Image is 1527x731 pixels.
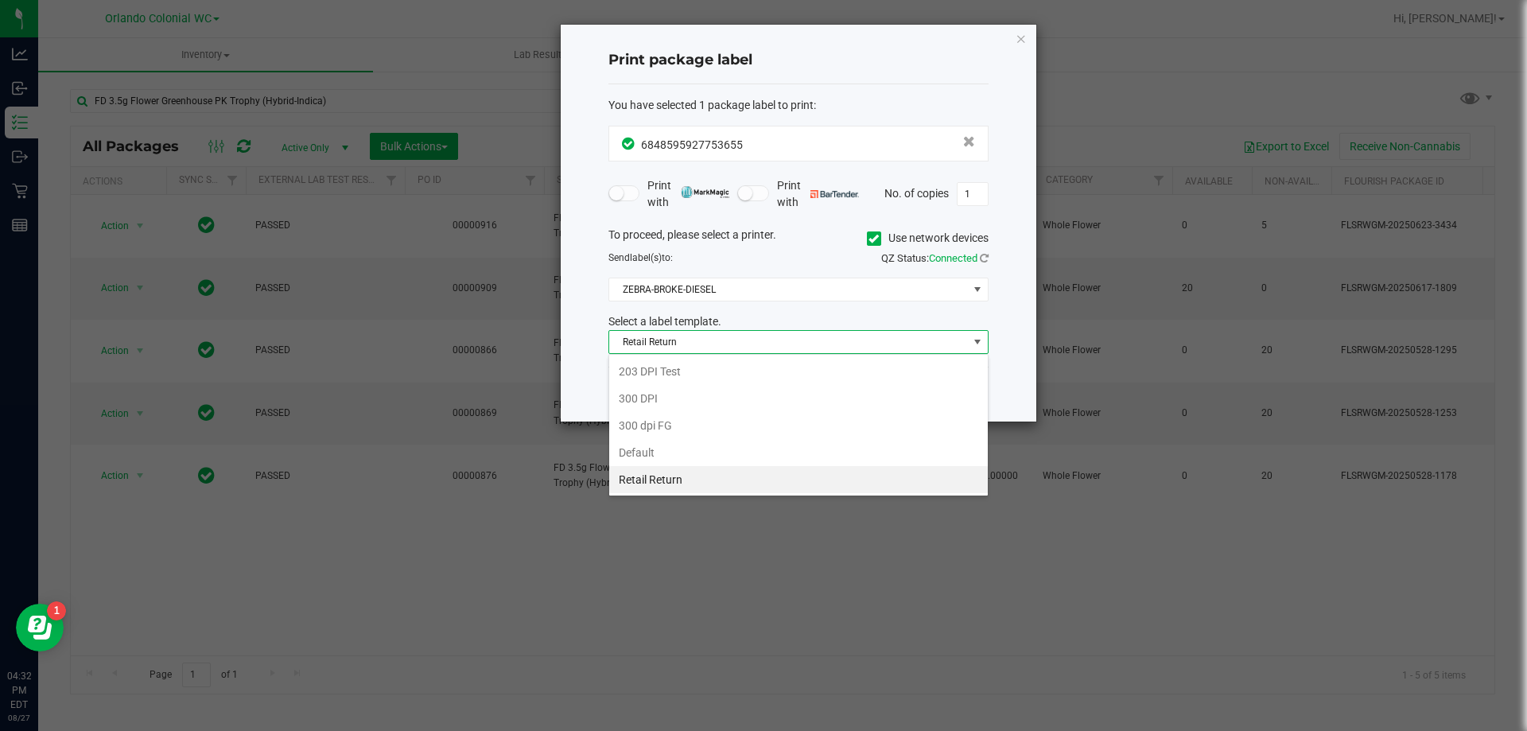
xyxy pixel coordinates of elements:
span: No. of copies [884,186,949,199]
iframe: Resource center [16,604,64,651]
iframe: Resource center unread badge [47,601,66,620]
span: Print with [647,177,729,211]
li: 203 DPI Test [609,358,988,385]
span: label(s) [630,252,662,263]
span: You have selected 1 package label to print [608,99,814,111]
li: 300 dpi FG [609,412,988,439]
img: bartender.png [810,190,859,198]
span: Print with [777,177,859,211]
img: mark_magic_cybra.png [681,186,729,198]
h4: Print package label [608,50,989,71]
li: Default [609,439,988,466]
span: ZEBRA-BROKE-DIESEL [609,278,968,301]
span: Connected [929,252,977,264]
span: Retail Return [609,331,968,353]
li: 300 DPI [609,385,988,412]
span: In Sync [622,135,637,152]
span: QZ Status: [881,252,989,264]
div: : [608,97,989,114]
div: To proceed, please select a printer. [596,227,1001,251]
span: Send to: [608,252,673,263]
label: Use network devices [867,230,989,247]
li: Retail Return [609,466,988,493]
div: Select a label template. [596,313,1001,330]
span: 6848595927753655 [641,138,743,151]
